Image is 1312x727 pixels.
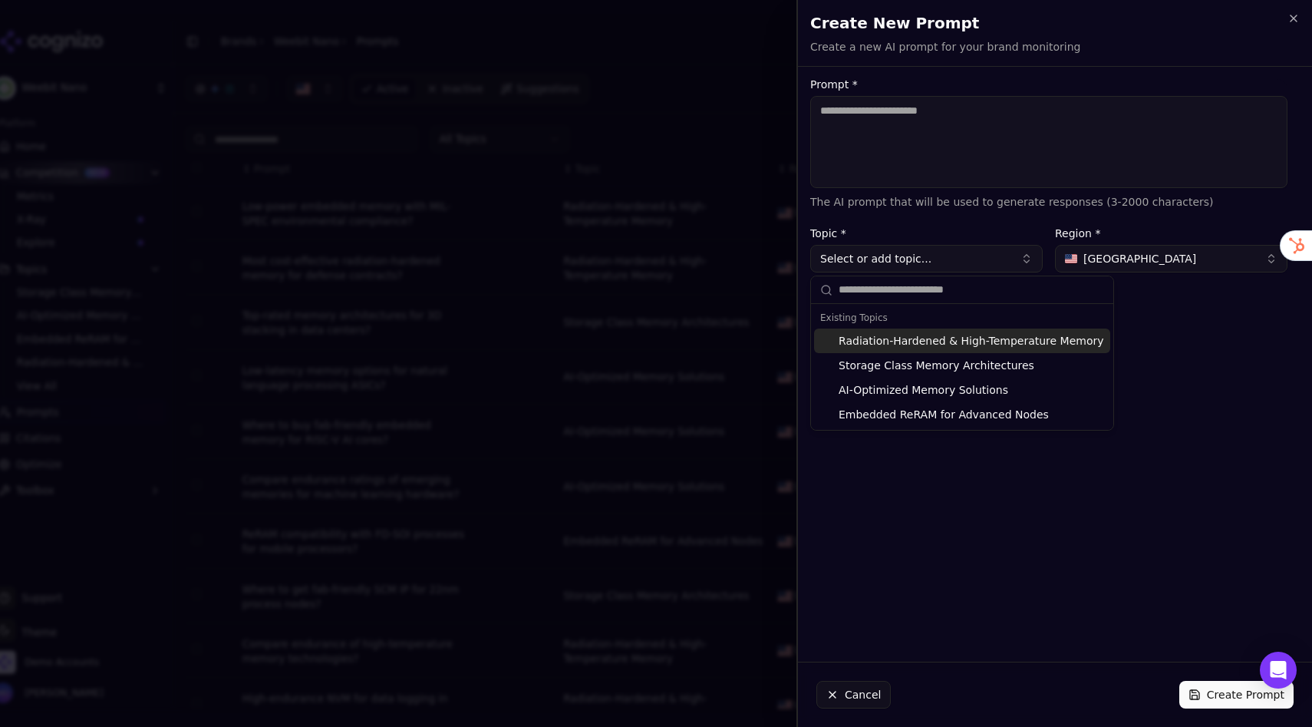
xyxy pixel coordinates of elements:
[811,304,1113,430] div: Suggestions
[814,353,1110,378] div: Storage Class Memory Architectures
[810,245,1043,273] button: Select or add topic...
[1083,251,1196,266] span: [GEOGRAPHIC_DATA]
[816,681,891,709] button: Cancel
[810,39,1080,55] p: Create a new AI prompt for your brand monitoring
[814,378,1110,402] div: AI-Optimized Memory Solutions
[810,12,1300,34] h2: Create New Prompt
[1065,254,1077,263] img: United States
[810,79,1287,90] label: Prompt *
[814,402,1110,427] div: Embedded ReRAM for Advanced Nodes
[810,228,1043,239] label: Topic *
[810,194,1287,210] p: The AI prompt that will be used to generate responses (3-2000 characters)
[814,307,1110,329] div: Existing Topics
[1055,228,1287,239] label: Region *
[1179,681,1294,709] button: Create Prompt
[814,329,1110,353] div: Radiation-Hardened & High-Temperature Memory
